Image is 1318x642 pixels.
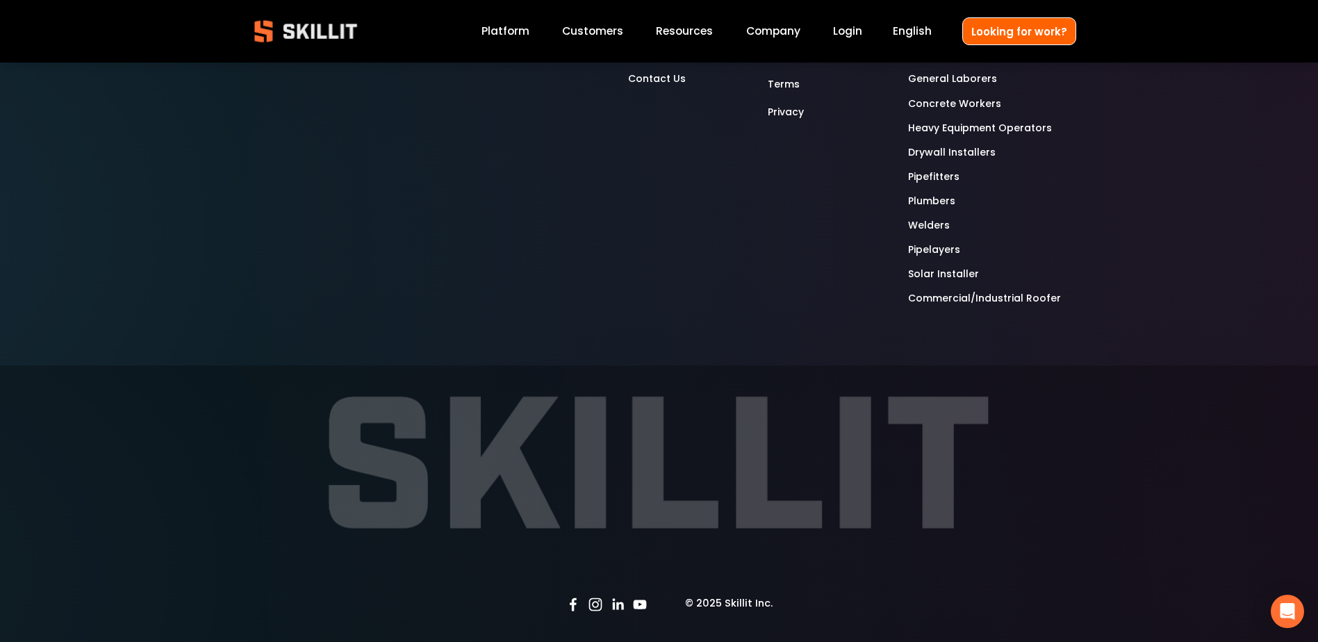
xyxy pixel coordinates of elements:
[908,47,966,63] a: Electricians
[768,75,800,94] a: Terms
[908,96,1001,112] a: Concrete Workers
[746,22,800,41] a: Company
[908,242,960,258] a: Pipelayers
[962,17,1076,44] a: Looking for work?
[562,22,623,41] a: Customers
[611,598,625,611] a: LinkedIn
[908,217,950,233] a: Welders
[633,598,647,611] a: YouTube
[893,22,932,41] div: language picker
[628,47,669,63] a: Careers
[628,71,686,87] a: Contact Us
[481,22,529,41] a: Platform
[242,10,369,52] img: Skillit
[893,23,932,39] span: English
[908,169,959,185] a: Pipefitters
[628,22,675,38] a: About Us
[768,47,847,66] a: Success Stories
[588,598,602,611] a: Instagram
[656,22,713,41] a: folder dropdown
[656,23,713,39] span: Resources
[663,595,796,611] p: © 2025 Skillit Inc.
[833,22,862,41] a: Login
[908,266,979,282] a: Solar Installer
[908,193,955,209] a: Plumbers
[908,145,996,160] a: Drywall Installers
[908,290,1061,306] a: Commercial/Industrial Roofer
[768,103,804,122] a: Privacy
[908,71,997,87] a: General Laborers
[908,120,1052,136] a: Heavy Equipment Operators
[566,598,580,611] a: Facebook
[1271,595,1304,628] div: Open Intercom Messenger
